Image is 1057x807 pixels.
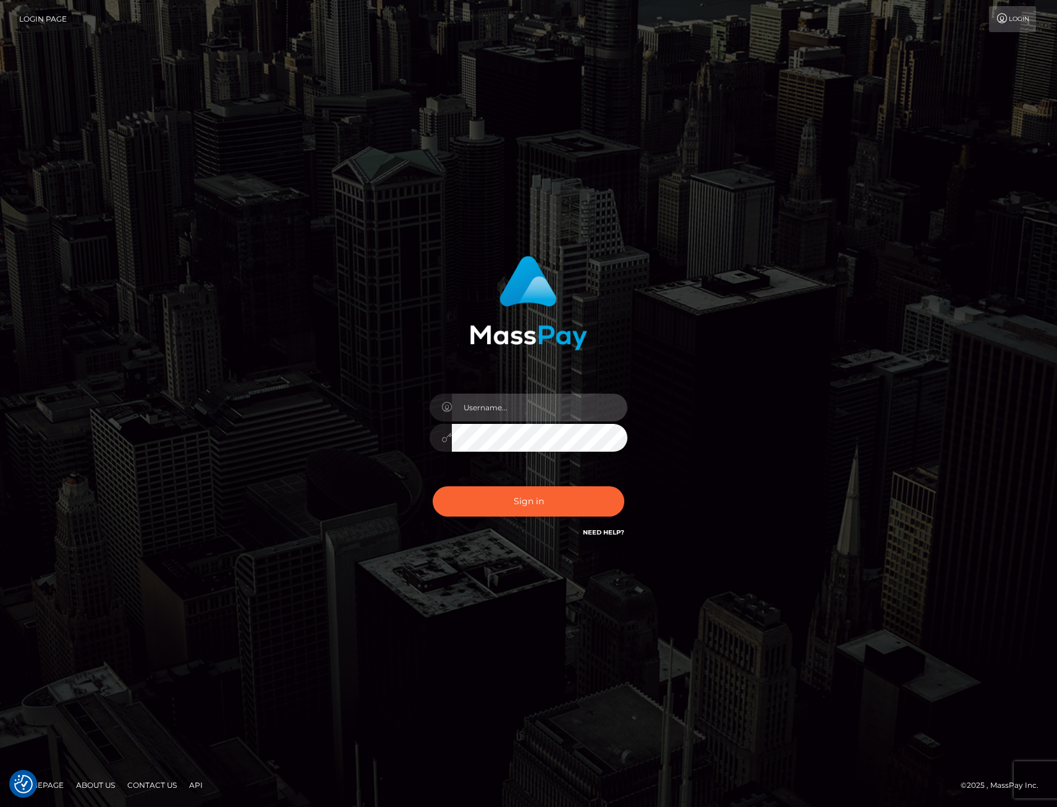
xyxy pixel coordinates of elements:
a: Homepage [14,775,69,795]
button: Sign in [433,486,624,517]
a: Login Page [19,6,67,32]
a: Login [989,6,1036,32]
a: About Us [71,775,120,795]
img: MassPay Login [470,256,587,350]
button: Consent Preferences [14,775,33,793]
div: © 2025 , MassPay Inc. [961,779,1048,792]
a: Need Help? [583,528,624,536]
a: Contact Us [122,775,182,795]
img: Revisit consent button [14,775,33,793]
input: Username... [452,394,627,421]
a: API [184,775,208,795]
